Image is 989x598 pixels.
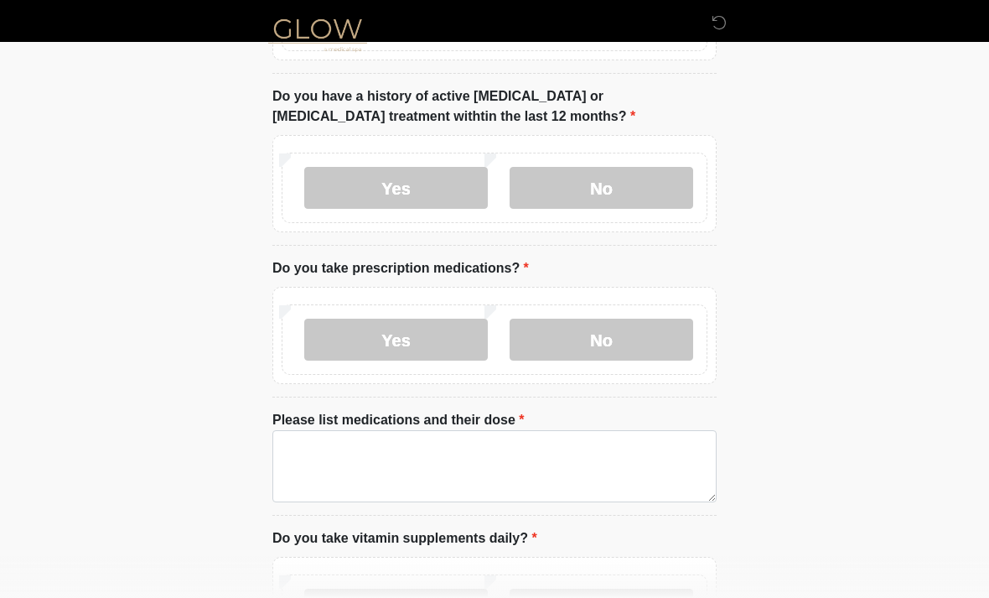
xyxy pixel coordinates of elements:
label: No [510,319,693,361]
label: Yes [304,167,488,209]
label: Please list medications and their dose [272,410,525,430]
label: Do you have a history of active [MEDICAL_DATA] or [MEDICAL_DATA] treatment withtin the last 12 mo... [272,86,717,127]
label: Do you take vitamin supplements daily? [272,528,537,549]
img: Glow Medical Spa Logo [256,13,380,55]
label: Yes [304,319,488,361]
label: No [510,167,693,209]
label: Do you take prescription medications? [272,258,529,278]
